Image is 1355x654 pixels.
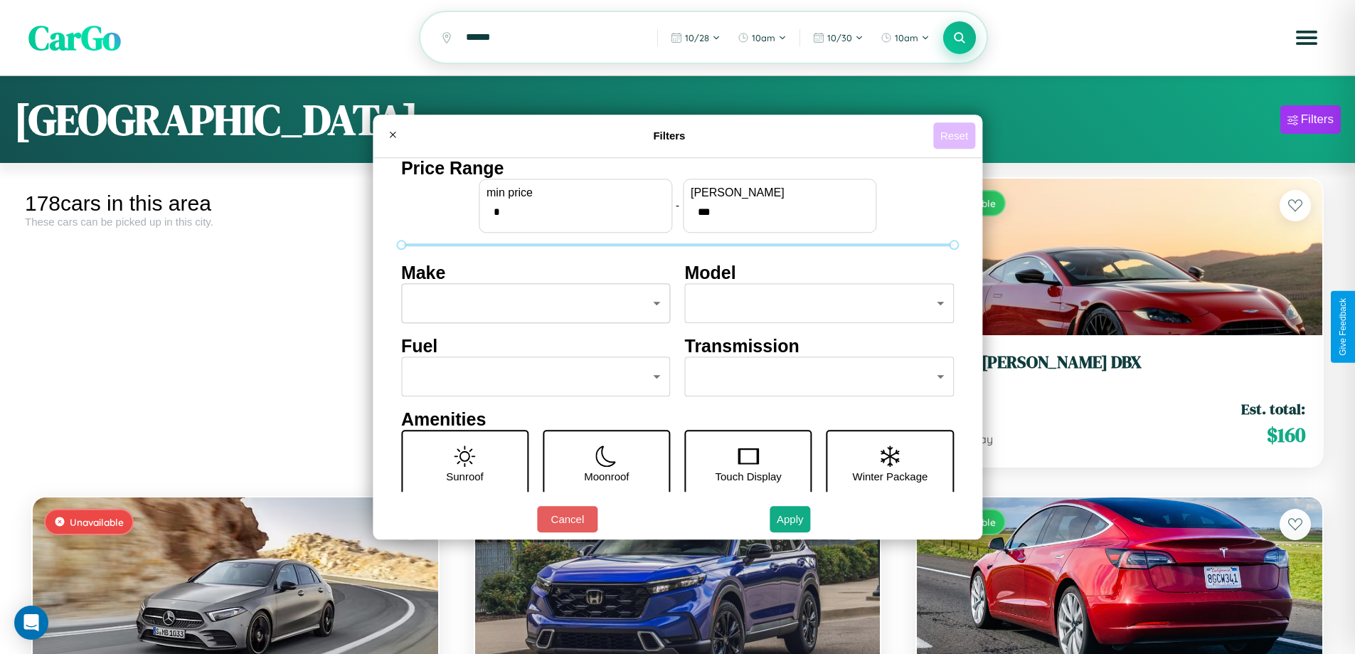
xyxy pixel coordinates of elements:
[730,26,794,49] button: 10am
[664,26,728,49] button: 10/28
[934,352,1305,373] h3: Aston [PERSON_NAME] DBX
[14,90,418,149] h1: [GEOGRAPHIC_DATA]
[401,336,671,357] h4: Fuel
[401,409,954,430] h4: Amenities
[405,130,933,142] h4: Filters
[752,32,775,43] span: 10am
[537,506,597,532] button: Cancel
[715,467,781,486] p: Touch Display
[25,191,446,216] div: 178 cars in this area
[676,196,679,215] p: -
[685,263,955,283] h4: Model
[401,158,954,179] h4: Price Range
[1267,421,1305,449] span: $ 160
[1301,112,1334,127] div: Filters
[25,216,446,228] div: These cars can be picked up in this city.
[770,506,811,532] button: Apply
[895,32,918,43] span: 10am
[584,467,629,486] p: Moonroof
[1338,298,1348,356] div: Give Feedback
[487,186,664,199] label: min price
[70,516,124,528] span: Unavailable
[28,14,121,61] span: CarGo
[685,336,955,357] h4: Transmission
[827,32,852,43] span: 10 / 30
[401,263,671,283] h4: Make
[806,26,871,49] button: 10/30
[691,186,868,199] label: [PERSON_NAME]
[873,26,937,49] button: 10am
[1280,105,1341,134] button: Filters
[685,32,709,43] span: 10 / 28
[933,122,975,149] button: Reset
[14,606,48,640] div: Open Intercom Messenger
[853,467,928,486] p: Winter Package
[1241,399,1305,419] span: Est. total:
[934,352,1305,387] a: Aston [PERSON_NAME] DBX2017
[446,467,484,486] p: Sunroof
[1287,18,1327,58] button: Open menu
